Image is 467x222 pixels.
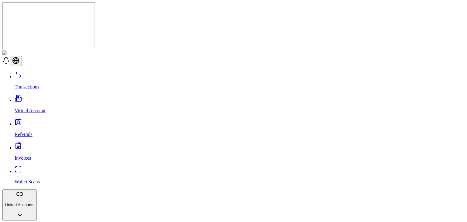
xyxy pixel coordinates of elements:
[15,179,465,185] p: Wallet Scans
[2,50,39,56] img: ShieldPay Logo
[15,108,465,113] p: Virtual Account
[15,84,465,90] p: Transactions
[5,203,34,207] p: Linked Accounts
[15,74,465,90] a: Transactions
[15,155,465,161] p: Invoices
[15,98,465,113] a: Virtual Account
[15,145,465,161] a: Invoices
[15,132,465,137] p: Referrals
[15,169,465,185] a: Wallet Scans
[2,189,37,220] button: Linked Accounts
[15,121,465,137] a: Referrals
